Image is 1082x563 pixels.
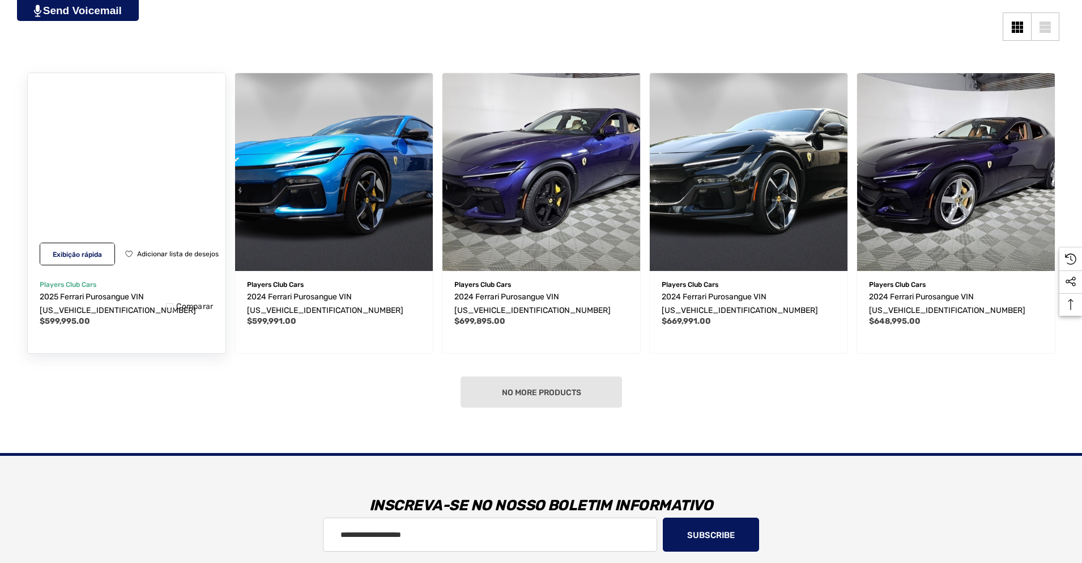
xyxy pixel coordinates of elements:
svg: Recently Viewed [1065,253,1076,265]
img: PjwhLS0gR2VuZXJhdG9yOiBHcmF2aXQuaW8gLS0+PHN2ZyB4bWxucz0iaHR0cDovL3d3dy53My5vcmcvMjAwMC9zdmciIHhtb... [34,5,41,17]
nav: pagination [23,376,1059,408]
svg: Top [1059,299,1082,310]
p: Players Club Cars [247,277,421,292]
a: 2024 Ferrari Purosangue VIN ZSG06VTA2R0305563,$699,895.00 [442,73,640,271]
a: 2025 Ferrari Purosangue VIN ZSG06VTA9S0319580,$599,995.00 [40,290,214,318]
a: 2024 Ferrari Purosangue VIN ZSG06VTA2R0310309,$669,991.00 [662,290,836,318]
a: Grid View [1003,12,1031,41]
img: For Sale: 2024 Ferrari Purosangue VIN ZSG06VTA2R0305563 [442,73,640,271]
a: 2024 Ferrari Purosangue VIN ZFF06VTA8P0295621,$599,991.00 [235,73,433,271]
span: Exibição rápida [53,251,102,259]
h3: Inscreva-se no nosso boletim informativo [147,489,935,523]
p: Players Club Cars [40,277,214,292]
p: Players Club Cars [869,277,1043,292]
svg: Social Media [1065,276,1076,287]
button: Subscribe [663,518,759,552]
a: 2024 Ferrari Purosangue VIN ZSG06VTA2R0305563,$699,895.00 [454,290,628,318]
a: 2024 Ferrari Purosangue VIN ZSG06VTA7R0305445,$648,995.00 [869,290,1043,318]
span: $699,895.00 [454,316,505,326]
span: 2024 Ferrari Purosangue VIN [US_VEHICLE_IDENTIFICATION_NUMBER] [662,292,818,315]
button: Wishlist [121,243,223,265]
img: For Sale: 2024 Ferrari Purosangue VIN ZFF06VTA8P0295621 [235,73,433,271]
a: 2024 Ferrari Purosangue VIN ZSG06VTA2R0310309,$669,991.00 [650,73,847,271]
span: 2024 Ferrari Purosangue VIN [US_VEHICLE_IDENTIFICATION_NUMBER] [454,292,611,315]
button: Quick View [40,243,115,265]
img: For Sale 2024 Ferrari Purosangue VIN ZSG06VTA7R0305445 [857,73,1055,271]
a: 2024 Ferrari Purosangue VIN ZSG06VTA7R0305445,$648,995.00 [857,73,1055,271]
a: 2024 Ferrari Purosangue VIN ZFF06VTA8P0295621,$599,991.00 [247,290,421,318]
span: 2025 Ferrari Purosangue VIN [US_VEHICLE_IDENTIFICATION_NUMBER] [40,292,196,315]
a: List View [1031,12,1059,41]
span: Comparar [176,302,213,312]
span: $599,995.00 [40,316,90,326]
span: $648,995.00 [869,316,921,326]
p: Players Club Cars [454,277,628,292]
span: 2024 Ferrari Purosangue VIN [US_VEHICLE_IDENTIFICATION_NUMBER] [247,292,403,315]
span: 2024 Ferrari Purosangue VIN [US_VEHICLE_IDENTIFICATION_NUMBER] [869,292,1025,315]
span: Adicionar lista de desejos [137,250,219,258]
a: 2025 Ferrari Purosangue VIN ZSG06VTA9S0319580,$599,995.00 [28,73,225,271]
p: Players Club Cars [662,277,836,292]
span: $669,991.00 [662,316,711,326]
img: For Sale 2024 Ferrari Purosangue VIN ZSG06VTA2R0310309 [650,73,847,271]
span: $599,991.00 [247,316,296,326]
